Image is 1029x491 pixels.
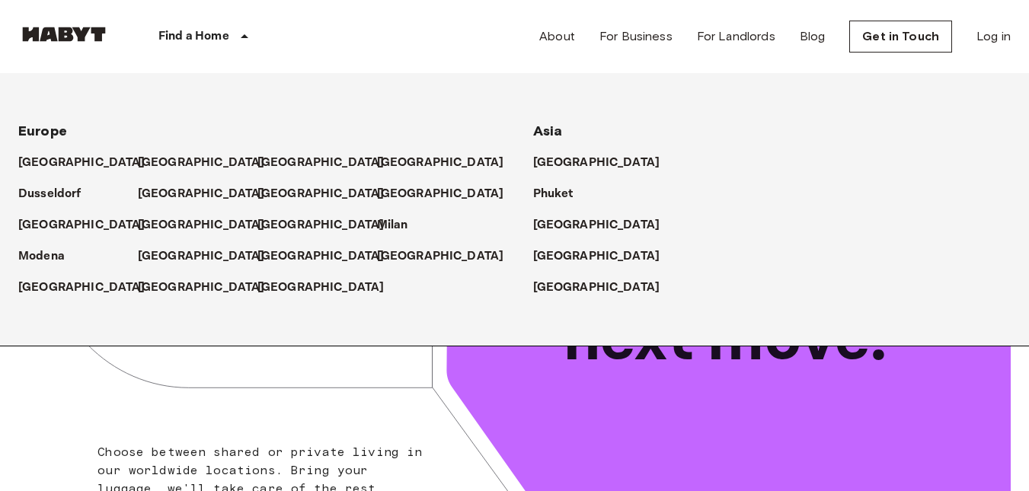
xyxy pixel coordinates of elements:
[533,123,563,139] span: Asia
[533,279,676,297] a: [GEOGRAPHIC_DATA]
[18,279,161,297] a: [GEOGRAPHIC_DATA]
[697,27,775,46] a: For Landlords
[138,279,280,297] a: [GEOGRAPHIC_DATA]
[18,279,145,297] p: [GEOGRAPHIC_DATA]
[138,216,265,234] p: [GEOGRAPHIC_DATA]
[257,154,385,172] p: [GEOGRAPHIC_DATA]
[138,216,280,234] a: [GEOGRAPHIC_DATA]
[138,154,280,172] a: [GEOGRAPHIC_DATA]
[18,154,161,172] a: [GEOGRAPHIC_DATA]
[18,247,80,266] a: Modena
[18,216,145,234] p: [GEOGRAPHIC_DATA]
[257,247,400,266] a: [GEOGRAPHIC_DATA]
[533,216,676,234] a: [GEOGRAPHIC_DATA]
[18,154,145,172] p: [GEOGRAPHIC_DATA]
[377,216,408,234] p: Milan
[533,216,660,234] p: [GEOGRAPHIC_DATA]
[18,216,161,234] a: [GEOGRAPHIC_DATA]
[18,185,81,203] p: Dusseldorf
[533,279,660,297] p: [GEOGRAPHIC_DATA]
[533,247,660,266] p: [GEOGRAPHIC_DATA]
[18,247,65,266] p: Modena
[539,27,575,46] a: About
[257,247,385,266] p: [GEOGRAPHIC_DATA]
[377,185,504,203] p: [GEOGRAPHIC_DATA]
[377,216,423,234] a: Milan
[257,279,385,297] p: [GEOGRAPHIC_DATA]
[564,225,987,379] p: Unlock your next move.
[377,154,504,172] p: [GEOGRAPHIC_DATA]
[257,185,400,203] a: [GEOGRAPHIC_DATA]
[599,27,673,46] a: For Business
[533,185,574,203] p: Phuket
[533,247,676,266] a: [GEOGRAPHIC_DATA]
[800,27,826,46] a: Blog
[257,279,400,297] a: [GEOGRAPHIC_DATA]
[377,154,519,172] a: [GEOGRAPHIC_DATA]
[18,123,67,139] span: Europe
[257,154,400,172] a: [GEOGRAPHIC_DATA]
[138,154,265,172] p: [GEOGRAPHIC_DATA]
[377,247,504,266] p: [GEOGRAPHIC_DATA]
[18,27,110,42] img: Habyt
[138,279,265,297] p: [GEOGRAPHIC_DATA]
[377,247,519,266] a: [GEOGRAPHIC_DATA]
[138,247,280,266] a: [GEOGRAPHIC_DATA]
[533,154,660,172] p: [GEOGRAPHIC_DATA]
[138,185,280,203] a: [GEOGRAPHIC_DATA]
[257,216,385,234] p: [GEOGRAPHIC_DATA]
[257,185,385,203] p: [GEOGRAPHIC_DATA]
[533,185,589,203] a: Phuket
[158,27,229,46] p: Find a Home
[849,21,952,53] a: Get in Touch
[138,185,265,203] p: [GEOGRAPHIC_DATA]
[377,185,519,203] a: [GEOGRAPHIC_DATA]
[18,185,97,203] a: Dusseldorf
[976,27,1011,46] a: Log in
[138,247,265,266] p: [GEOGRAPHIC_DATA]
[533,154,676,172] a: [GEOGRAPHIC_DATA]
[257,216,400,234] a: [GEOGRAPHIC_DATA]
